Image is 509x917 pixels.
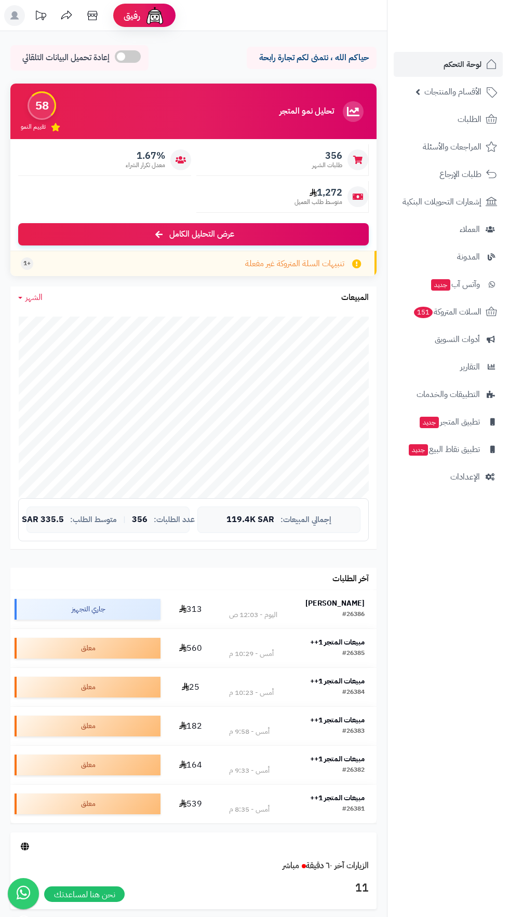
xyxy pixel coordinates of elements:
[403,195,481,209] span: إشعارات التحويلات البنكية
[229,688,274,698] div: أمس - 10:23 م
[394,107,503,132] a: الطلبات
[450,470,480,484] span: الإعدادات
[229,610,277,620] div: اليوم - 12:03 ص
[413,305,481,319] span: السلات المتروكة
[294,187,342,198] span: 1,272
[342,765,365,776] div: #26382
[15,755,160,775] div: معلق
[409,444,428,456] span: جديد
[310,676,365,687] strong: مبيعات المتجر 1++
[279,107,334,116] h3: تحليل نمو المتجر
[332,574,369,584] h3: آخر الطلبات
[394,189,503,214] a: إشعارات التحويلات البنكية
[310,792,365,803] strong: مبيعات المتجر 1++
[124,9,140,22] span: رفيق
[394,244,503,269] a: المدونة
[458,112,481,127] span: الطلبات
[394,162,503,187] a: طلبات الإرجاع
[280,515,331,524] span: إجمالي المبيعات:
[254,52,369,64] p: حياكم الله ، نتمنى لكم تجارة رابحة
[126,150,165,161] span: 1.67%
[15,638,160,659] div: معلق
[394,272,503,297] a: وآتس آبجديد
[419,415,480,429] span: تطبيق المتجر
[15,677,160,697] div: معلق
[424,85,481,99] span: الأقسام والمنتجات
[22,52,110,64] span: إعادة تحميل البيانات التلقائي
[15,599,160,620] div: جاري التجهيز
[430,277,480,292] span: وآتس آب
[165,785,217,823] td: 539
[312,150,342,161] span: 356
[132,515,148,525] span: 356
[310,754,365,764] strong: مبيعات المتجر 1++
[165,707,217,745] td: 182
[342,804,365,815] div: #26381
[417,387,480,402] span: التطبيقات والخدمات
[460,222,480,237] span: العملاء
[408,442,480,457] span: تطبيق نقاط البيع
[394,354,503,379] a: التقارير
[283,859,369,872] a: الزيارات آخر ٦٠ دقيقةمباشر
[423,140,481,154] span: المراجعات والأسئلة
[15,716,160,736] div: معلق
[414,307,433,318] span: 151
[18,880,369,897] h3: 11
[165,746,217,784] td: 164
[394,327,503,352] a: أدوات التسويق
[394,464,503,489] a: الإعدادات
[310,715,365,726] strong: مبيعات المتجر 1++
[123,516,126,524] span: |
[420,417,439,428] span: جديد
[25,291,43,304] span: الشهر
[457,250,480,264] span: المدونة
[18,292,43,304] a: الشهر
[15,793,160,814] div: معلق
[21,122,46,131] span: تقييم النمو
[439,167,481,182] span: طلبات الإرجاع
[394,299,503,324] a: السلات المتروكة151
[305,598,365,609] strong: [PERSON_NAME]
[226,515,274,525] span: 119.4K SAR
[126,161,165,170] span: معدل تكرار الشراء
[283,859,299,872] small: مباشر
[229,765,270,776] div: أمس - 9:33 م
[342,688,365,698] div: #26384
[342,727,365,737] div: #26383
[229,649,274,659] div: أمس - 10:29 م
[154,515,195,524] span: عدد الطلبات:
[169,228,234,240] span: عرض التحليل الكامل
[22,515,64,525] span: 335.5 SAR
[341,293,369,303] h3: المبيعات
[394,134,503,159] a: المراجعات والأسئلة
[229,727,270,737] div: أمس - 9:58 م
[294,198,342,207] span: متوسط طلب العميل
[342,649,365,659] div: #26385
[394,382,503,407] a: التطبيقات والخدمات
[165,629,217,667] td: 560
[394,409,503,434] a: تطبيق المتجرجديد
[229,804,270,815] div: أمس - 8:35 م
[23,259,31,268] span: +1
[165,668,217,706] td: 25
[394,52,503,77] a: لوحة التحكم
[394,217,503,242] a: العملاء
[342,610,365,620] div: #26386
[70,515,117,524] span: متوسط الطلب:
[310,637,365,648] strong: مبيعات المتجر 1++
[435,332,480,347] span: أدوات التسويق
[460,360,480,374] span: التقارير
[312,161,342,170] span: طلبات الشهر
[245,258,344,270] span: تنبيهات السلة المتروكة غير مفعلة
[18,223,369,245] a: عرض التحليل الكامل
[431,279,450,291] span: جديد
[165,590,217,628] td: 313
[444,57,481,72] span: لوحة التحكم
[28,5,53,29] a: تحديثات المنصة
[394,437,503,462] a: تطبيق نقاط البيعجديد
[144,5,165,26] img: ai-face.png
